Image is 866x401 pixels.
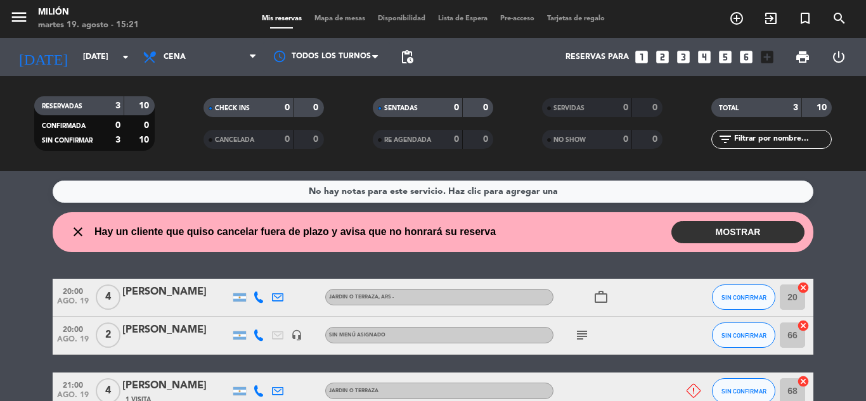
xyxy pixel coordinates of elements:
strong: 0 [483,103,491,112]
strong: 0 [285,103,290,112]
span: SIN CONFIRMAR [42,137,93,144]
div: LOG OUT [820,38,856,76]
span: TOTAL [719,105,739,111]
button: SIN CONFIRMAR [712,284,775,310]
strong: 0 [652,103,660,112]
span: RESERVADAS [42,103,82,110]
strong: 0 [483,135,491,144]
span: SENTADAS [384,105,418,111]
i: exit_to_app [763,11,779,26]
span: SIN CONFIRMAR [721,294,766,301]
strong: 0 [313,103,321,112]
i: looks_one [633,49,650,65]
span: SIN CONFIRMAR [721,388,766,395]
strong: 0 [623,135,628,144]
span: Lista de Espera [432,15,494,22]
div: martes 19. agosto - 15:21 [38,19,139,32]
span: Mis reservas [255,15,308,22]
span: ago. 19 [57,335,89,350]
span: Cena [164,53,186,61]
i: subject [574,328,590,343]
i: filter_list [718,132,733,147]
strong: 3 [793,103,798,112]
strong: 0 [115,121,120,130]
span: CHECK INS [215,105,250,111]
span: Mapa de mesas [308,15,372,22]
i: looks_6 [738,49,754,65]
i: [DATE] [10,43,77,71]
strong: 3 [115,136,120,144]
strong: 10 [139,136,152,144]
div: Milión [38,6,139,19]
i: add_circle_outline [729,11,744,26]
strong: 0 [313,135,321,144]
strong: 10 [817,103,829,112]
i: menu [10,8,29,27]
span: print [795,49,810,65]
i: headset_mic [291,329,302,341]
i: turned_in_not [798,11,813,26]
i: close [70,224,86,239]
span: 2 [96,322,120,348]
span: RE AGENDADA [384,137,431,143]
i: power_settings_new [831,49,846,65]
span: Tarjetas de regalo [541,15,611,22]
i: looks_two [654,49,671,65]
span: JARDIN o TERRAZA [329,388,378,393]
button: menu [10,8,29,31]
i: arrow_drop_down [118,49,133,65]
div: [PERSON_NAME] [122,284,230,300]
span: CONFIRMADA [42,123,86,129]
strong: 10 [139,101,152,110]
span: pending_actions [399,49,415,65]
strong: 3 [115,101,120,110]
span: SERVIDAS [553,105,585,111]
span: SIN CONFIRMAR [721,332,766,339]
span: 4 [96,284,120,310]
span: Sin menú asignado [329,333,385,338]
strong: 0 [623,103,628,112]
strong: 0 [454,103,459,112]
i: add_box [759,49,775,65]
strong: 0 [144,121,152,130]
span: ago. 19 [57,297,89,312]
span: CANCELADA [215,137,254,143]
div: [PERSON_NAME] [122,378,230,394]
span: 20:00 [57,321,89,336]
span: Reservas para [565,53,629,61]
span: , ARS - [378,295,394,300]
i: work_outline [593,290,609,305]
i: search [832,11,847,26]
i: cancel [797,375,810,388]
i: looks_4 [696,49,713,65]
div: [PERSON_NAME] [122,322,230,338]
span: JARDIN o TERRAZA [329,295,394,300]
i: looks_3 [675,49,692,65]
span: Pre-acceso [494,15,541,22]
span: NO SHOW [553,137,586,143]
span: Disponibilidad [372,15,432,22]
input: Filtrar por nombre... [733,132,831,146]
button: MOSTRAR [671,221,805,243]
div: No hay notas para este servicio. Haz clic para agregar una [309,184,558,199]
span: 21:00 [57,377,89,391]
i: cancel [797,319,810,332]
i: cancel [797,281,810,294]
strong: 0 [652,135,660,144]
i: looks_5 [717,49,734,65]
strong: 0 [285,135,290,144]
span: Hay un cliente que quiso cancelar fuera de plazo y avisa que no honrará su reserva [94,224,496,240]
button: SIN CONFIRMAR [712,322,775,348]
span: 20:00 [57,283,89,298]
strong: 0 [454,135,459,144]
